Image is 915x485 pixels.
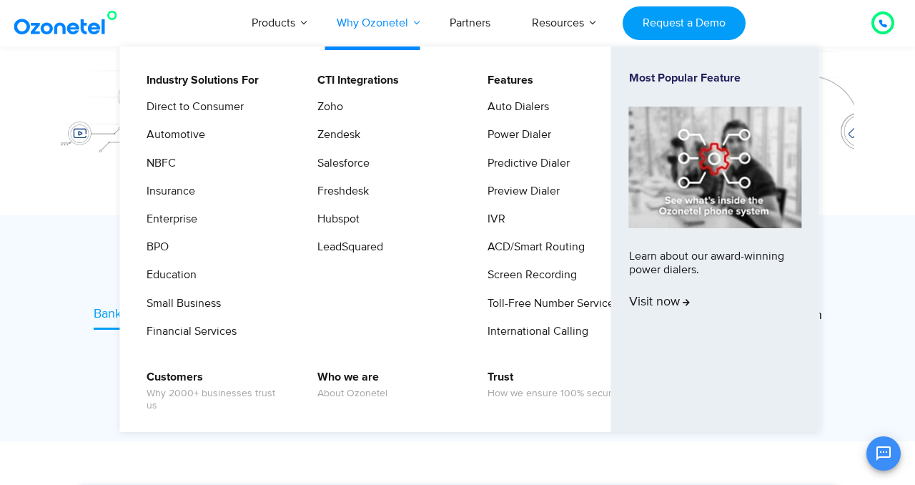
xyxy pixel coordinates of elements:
[308,98,345,116] a: Zoho
[478,155,572,172] a: Predictive Dialer
[478,266,579,284] a: Screen Recording
[308,182,371,200] a: Freshdesk
[478,98,551,116] a: Auto Dialers
[308,155,372,172] a: Salesforce
[629,107,802,227] img: phone-system-min.jpg
[866,436,901,471] button: Open chat
[317,388,387,400] span: About Ozonetel
[137,98,246,116] a: Direct to Consumer
[137,182,197,200] a: Insurance
[308,210,362,228] a: Hubspot
[478,323,590,341] a: International Calling
[308,368,390,402] a: Who we areAbout Ozonetel
[137,126,207,144] a: Automotive
[308,238,385,256] a: LeadSquared
[137,210,199,228] a: Enterprise
[488,388,622,400] span: How we ensure 100% security
[137,368,290,414] a: CustomersWhy 2000+ businesses trust us
[478,295,621,313] a: Toll-Free Number Services
[629,295,690,310] span: Visit now
[629,72,802,407] a: Most Popular FeatureLearn about our award-winning power dialers.Visit now
[137,72,261,89] a: Industry Solutions For
[478,72,535,89] a: Features
[147,388,287,412] span: Why 2000+ businesses trust us
[94,306,192,322] span: Bank & Insurance
[478,126,553,144] a: Power Dialer
[478,210,508,228] a: IVR
[308,126,362,144] a: Zendesk
[478,368,624,402] a: TrustHow we ensure 100% security
[137,295,223,313] a: Small Business
[308,72,401,89] a: CTI Integrations
[623,6,745,40] a: Request a Demo
[68,251,847,276] div: Trusted CX Partner for 3,500+ Global Brands
[478,182,562,200] a: Preview Dialer
[478,238,587,256] a: ACD/Smart Routing
[137,155,178,172] a: NBFC
[137,238,171,256] a: BPO
[137,266,199,284] a: Education
[94,305,192,330] a: Bank & Insurance
[137,323,239,341] a: Financial Services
